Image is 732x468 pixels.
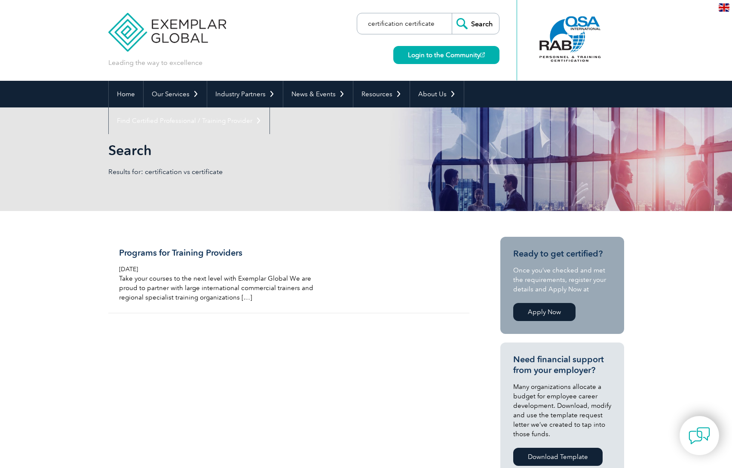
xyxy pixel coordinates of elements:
[410,81,464,107] a: About Us
[480,52,485,57] img: open_square.png
[513,266,611,294] p: Once you’ve checked and met the requirements, register your details and Apply Now at
[513,448,603,466] a: Download Template
[393,46,499,64] a: Login to the Community
[109,107,270,134] a: Find Certified Professional / Training Provider
[144,81,207,107] a: Our Services
[207,81,283,107] a: Industry Partners
[719,3,729,12] img: en
[283,81,353,107] a: News & Events
[513,303,576,321] a: Apply Now
[513,248,611,259] h3: Ready to get certified?
[108,142,438,159] h1: Search
[119,248,323,258] h3: Programs for Training Providers
[109,81,143,107] a: Home
[119,274,323,302] p: Take your courses to the next level with Exemplar Global We are proud to partner with large inter...
[689,425,710,447] img: contact-chat.png
[108,237,469,313] a: Programs for Training Providers [DATE] Take your courses to the next level with Exemplar Global W...
[108,167,366,177] p: Results for: certification vs certificate
[513,354,611,376] h3: Need financial support from your employer?
[452,13,499,34] input: Search
[513,382,611,439] p: Many organizations allocate a budget for employee career development. Download, modify and use th...
[108,58,202,67] p: Leading the way to excellence
[353,81,410,107] a: Resources
[119,266,138,273] span: [DATE]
